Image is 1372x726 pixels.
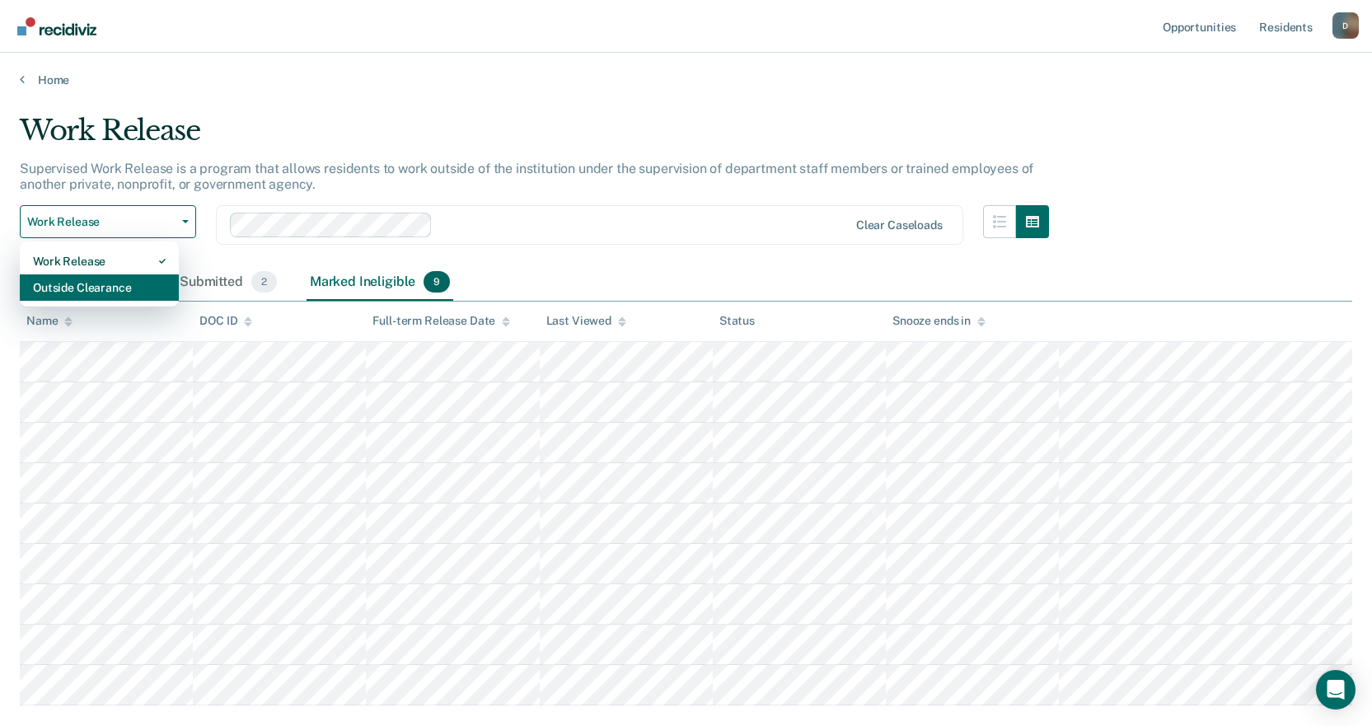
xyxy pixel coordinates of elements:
[856,218,943,232] div: Clear caseloads
[33,274,166,301] div: Outside Clearance
[20,73,1352,87] a: Home
[33,248,166,274] div: Work Release
[372,314,510,328] div: Full-term Release Date
[251,271,277,293] span: 2
[719,314,755,328] div: Status
[27,215,176,229] span: Work Release
[199,314,252,328] div: DOC ID
[546,314,626,328] div: Last Viewed
[26,314,73,328] div: Name
[307,265,454,301] div: Marked Ineligible9
[1332,12,1359,39] div: D
[17,17,96,35] img: Recidiviz
[20,114,1049,161] div: Work Release
[1332,12,1359,39] button: Profile dropdown button
[424,271,450,293] span: 9
[20,161,1033,192] p: Supervised Work Release is a program that allows residents to work outside of the institution und...
[176,265,280,301] div: Submitted2
[20,205,196,238] button: Work Release
[892,314,986,328] div: Snooze ends in
[1316,670,1356,710] div: Open Intercom Messenger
